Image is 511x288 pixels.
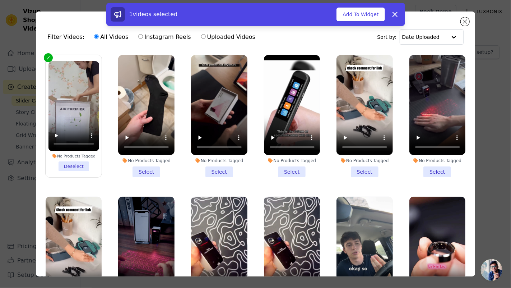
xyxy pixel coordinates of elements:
div: No Products Tagged [409,158,466,164]
button: Add To Widget [336,8,385,21]
div: No Products Tagged [118,158,175,164]
div: No Products Tagged [336,158,393,164]
div: Sort by: [377,29,464,45]
label: All Videos [94,32,129,42]
div: Filter Videos: [47,29,259,45]
a: Open chat [481,259,502,281]
div: No Products Tagged [48,154,99,159]
label: Uploaded Videos [201,32,256,42]
div: No Products Tagged [264,158,320,164]
label: Instagram Reels [138,32,191,42]
span: 1 videos selected [129,11,178,18]
div: No Products Tagged [191,158,247,164]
